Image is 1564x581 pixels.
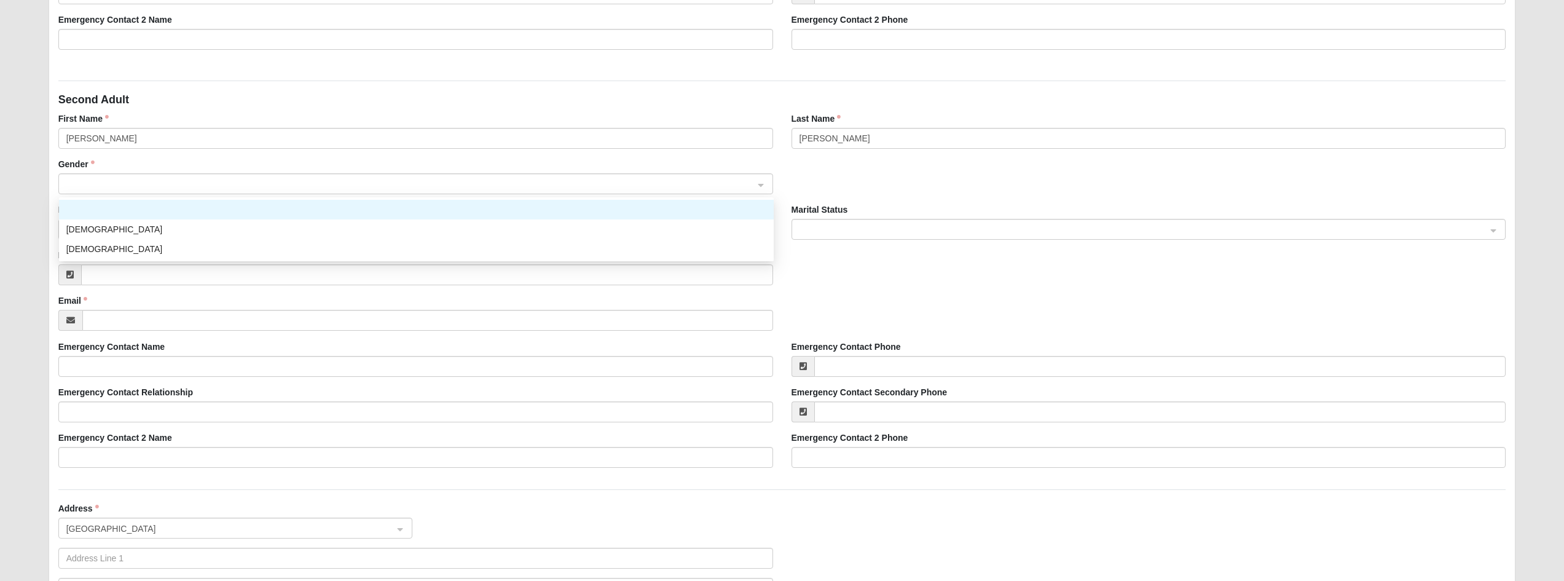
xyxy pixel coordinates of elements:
[66,223,766,236] div: [DEMOGRAPHIC_DATA]
[792,386,948,398] label: Emergency Contact Secondary Phone
[792,14,908,26] label: Emergency Contact 2 Phone
[792,113,841,125] label: Last Name
[66,242,766,256] div: [DEMOGRAPHIC_DATA]
[792,341,901,353] label: Emergency Contact Phone
[58,432,172,444] label: Emergency Contact 2 Name
[58,158,95,170] label: Gender
[792,432,908,444] label: Emergency Contact 2 Phone
[58,14,172,26] label: Emergency Contact 2 Name
[58,294,87,307] label: Email
[59,239,774,259] div: Female
[59,219,774,239] div: Male
[58,204,100,216] label: Birth Date
[58,249,120,261] label: Mobile Phone
[58,386,193,398] label: Emergency Contact Relationship
[792,204,848,216] label: Marital Status
[58,113,109,125] label: First Name
[66,522,382,536] span: United States
[58,502,99,515] label: Address
[58,93,1506,107] h4: Second Adult
[58,341,165,353] label: Emergency Contact Name
[58,548,773,569] input: Address Line 1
